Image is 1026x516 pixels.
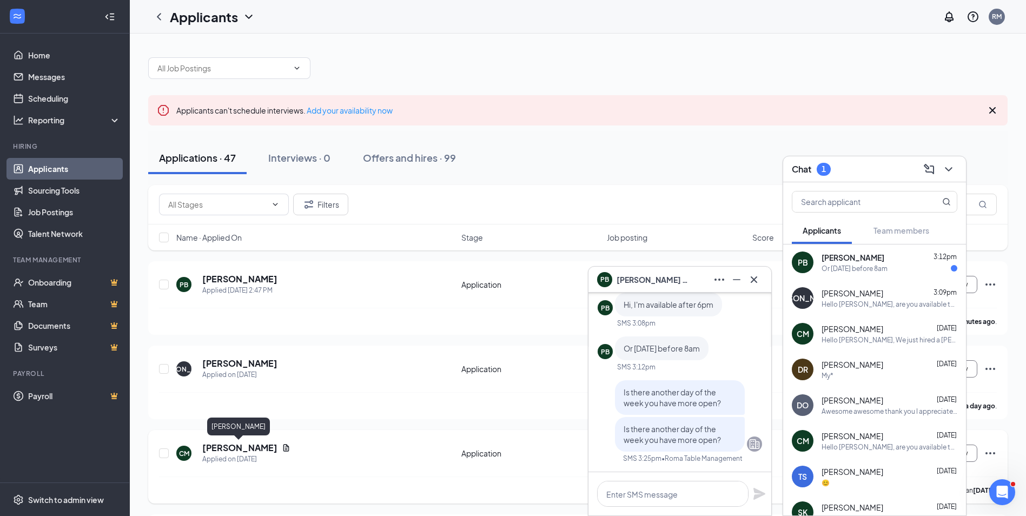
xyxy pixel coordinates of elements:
[623,454,661,463] div: SMS 3:25pm
[748,438,761,451] svg: Company
[873,226,929,235] span: Team members
[13,369,118,378] div: Payroll
[293,64,301,72] svg: ChevronDown
[461,448,600,459] div: Application
[792,191,921,212] input: Search applicant
[170,8,238,26] h1: Applicants
[728,271,745,288] button: Minimize
[822,252,884,263] span: [PERSON_NAME]
[822,164,826,174] div: 1
[822,300,957,309] div: Hello [PERSON_NAME], are you available to come in for an interview [DATE] or [DATE]?
[984,447,997,460] svg: Ellipses
[986,104,999,117] svg: Cross
[798,471,807,482] div: TS
[461,279,600,290] div: Application
[942,197,951,206] svg: MagnifyingGlass
[28,293,121,315] a: TeamCrown
[159,151,236,164] div: Applications · 47
[624,300,713,309] span: Hi, I'm available after 6pm
[822,264,888,273] div: Or [DATE] before 8am
[937,467,957,475] span: [DATE]
[179,449,189,458] div: CM
[797,328,809,339] div: CM
[753,487,766,500] button: Plane
[13,494,24,505] svg: Settings
[28,223,121,244] a: Talent Network
[13,115,24,125] svg: Analysis
[937,431,957,439] span: [DATE]
[363,151,456,164] div: Offers and hires · 99
[28,201,121,223] a: Job Postings
[202,369,277,380] div: Applied on [DATE]
[989,479,1015,505] iframe: Intercom live chat
[984,278,997,291] svg: Ellipses
[28,66,121,88] a: Messages
[822,335,957,345] div: Hello [PERSON_NAME], We just hired a [PERSON_NAME], but we are still looking for a part time cook...
[282,444,290,452] svg: Document
[937,502,957,511] span: [DATE]
[271,200,280,209] svg: ChevronDown
[940,161,957,178] button: ChevronDown
[624,424,721,445] span: Is there another day of the week you have more open?
[242,10,255,23] svg: ChevronDown
[661,454,743,463] span: • Roma Table Management
[268,151,330,164] div: Interviews · 0
[28,44,121,66] a: Home
[937,360,957,368] span: [DATE]
[711,271,728,288] button: Ellipses
[461,363,600,374] div: Application
[157,62,288,74] input: All Job Postings
[921,161,938,178] button: ComposeMessage
[943,10,956,23] svg: Notifications
[28,88,121,109] a: Scheduling
[822,466,883,477] span: [PERSON_NAME]
[948,317,995,326] b: 25 minutes ago
[607,232,647,243] span: Job posting
[601,347,610,356] div: PB
[293,194,348,215] button: Filter Filters
[624,343,700,353] span: Or [DATE] before 8am
[302,198,315,211] svg: Filter
[28,336,121,358] a: SurveysCrown
[797,400,809,411] div: DO
[713,273,726,286] svg: Ellipses
[207,418,270,435] div: [PERSON_NAME]
[798,257,808,268] div: PB
[104,11,115,22] svg: Collapse
[973,486,995,494] b: [DATE]
[967,10,979,23] svg: QuestionInfo
[797,435,809,446] div: CM
[934,288,957,296] span: 3:09pm
[176,232,242,243] span: Name · Applied On
[153,10,166,23] svg: ChevronLeft
[934,253,957,261] span: 3:12pm
[202,454,290,465] div: Applied on [DATE]
[978,200,987,209] svg: MagnifyingGlass
[461,232,483,243] span: Stage
[157,104,170,117] svg: Error
[156,365,212,374] div: [PERSON_NAME]
[180,280,188,289] div: PB
[168,199,267,210] input: All Stages
[792,163,811,175] h3: Chat
[202,285,277,296] div: Applied [DATE] 2:47 PM
[307,105,393,115] a: Add your availability now
[28,315,121,336] a: DocumentsCrown
[992,12,1002,21] div: RM
[798,364,808,375] div: DR
[28,385,121,407] a: PayrollCrown
[617,319,656,328] div: SMS 3:08pm
[822,395,883,406] span: [PERSON_NAME]
[923,163,936,176] svg: ComposeMessage
[202,442,277,454] h5: [PERSON_NAME]
[202,273,277,285] h5: [PERSON_NAME]
[752,232,774,243] span: Score
[617,362,656,372] div: SMS 3:12pm
[28,272,121,293] a: OnboardingCrown
[745,271,763,288] button: Cross
[617,274,692,286] span: [PERSON_NAME] Bazurdo
[747,273,760,286] svg: Cross
[822,431,883,441] span: [PERSON_NAME]
[202,358,277,369] h5: [PERSON_NAME]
